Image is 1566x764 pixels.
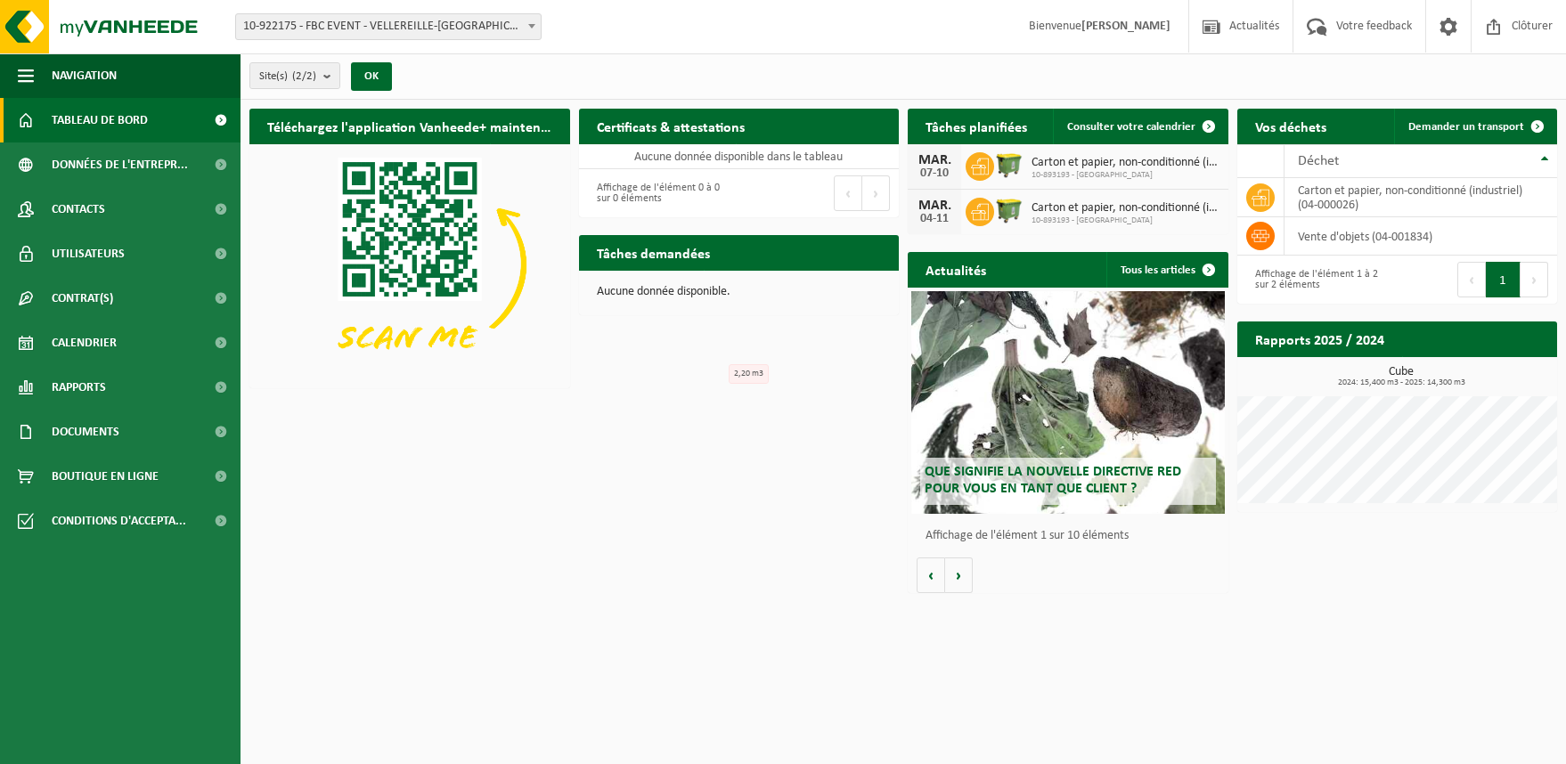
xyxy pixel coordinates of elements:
[1053,109,1227,144] a: Consulter votre calendrier
[994,195,1024,225] img: WB-1100-HPE-GN-50
[236,14,541,39] span: 10-922175 - FBC EVENT - VELLEREILLE-LES-BRAYEUX
[52,365,106,410] span: Rapports
[351,62,392,91] button: OK
[917,557,945,593] button: Vorige
[52,410,119,454] span: Documents
[52,98,148,142] span: Tableau de bord
[52,232,125,276] span: Utilisateurs
[926,530,1219,542] p: Affichage de l'élément 1 sur 10 éléments
[1237,321,1402,356] h2: Rapports 2025 / 2024
[52,142,188,187] span: Données de l'entrepr...
[52,53,117,98] span: Navigation
[1032,156,1219,170] span: Carton et papier, non-conditionné (industriel)
[52,499,186,543] span: Conditions d'accepta...
[1246,260,1389,299] div: Affichage de l'élément 1 à 2 sur 2 éléments
[862,175,890,211] button: Next
[1032,201,1219,215] span: Carton et papier, non-conditionné (industriel)
[235,13,542,40] span: 10-922175 - FBC EVENT - VELLEREILLE-LES-BRAYEUX
[945,557,973,593] button: Volgende
[249,109,570,143] h2: Téléchargez l'application Vanheede+ maintenant!
[249,144,570,385] img: Download de VHEPlus App
[917,167,952,180] div: 07-10
[579,109,763,143] h2: Certificats & attestations
[1402,356,1555,392] a: Consulter les rapports
[994,150,1024,180] img: WB-1100-HPE-GN-50
[1486,262,1521,297] button: 1
[1246,378,1558,387] span: 2024: 15,400 m3 - 2025: 14,300 m3
[908,252,1004,287] h2: Actualités
[1237,109,1344,143] h2: Vos déchets
[597,286,882,298] p: Aucune donnée disponible.
[1394,109,1555,144] a: Demander un transport
[52,321,117,365] span: Calendrier
[1106,252,1227,288] a: Tous les articles
[1067,121,1195,133] span: Consulter votre calendrier
[52,187,105,232] span: Contacts
[917,199,952,213] div: MAR.
[292,70,316,82] count: (2/2)
[1081,20,1170,33] strong: [PERSON_NAME]
[259,63,316,90] span: Site(s)
[1521,262,1548,297] button: Next
[52,454,159,499] span: Boutique en ligne
[1246,366,1558,387] h3: Cube
[834,175,862,211] button: Previous
[249,62,340,89] button: Site(s)(2/2)
[925,465,1181,496] span: Que signifie la nouvelle directive RED pour vous en tant que client ?
[1285,178,1558,217] td: carton et papier, non-conditionné (industriel) (04-000026)
[579,235,728,270] h2: Tâches demandées
[908,109,1045,143] h2: Tâches planifiées
[1032,215,1219,226] span: 10-893193 - [GEOGRAPHIC_DATA]
[588,174,730,213] div: Affichage de l'élément 0 à 0 sur 0 éléments
[1298,154,1339,168] span: Déchet
[1032,170,1219,181] span: 10-893193 - [GEOGRAPHIC_DATA]
[1285,217,1558,256] td: vente d'objets (04-001834)
[1457,262,1486,297] button: Previous
[1408,121,1524,133] span: Demander un transport
[52,276,113,321] span: Contrat(s)
[917,213,952,225] div: 04-11
[579,144,900,169] td: Aucune donnée disponible dans le tableau
[917,153,952,167] div: MAR.
[911,291,1225,514] a: Que signifie la nouvelle directive RED pour vous en tant que client ?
